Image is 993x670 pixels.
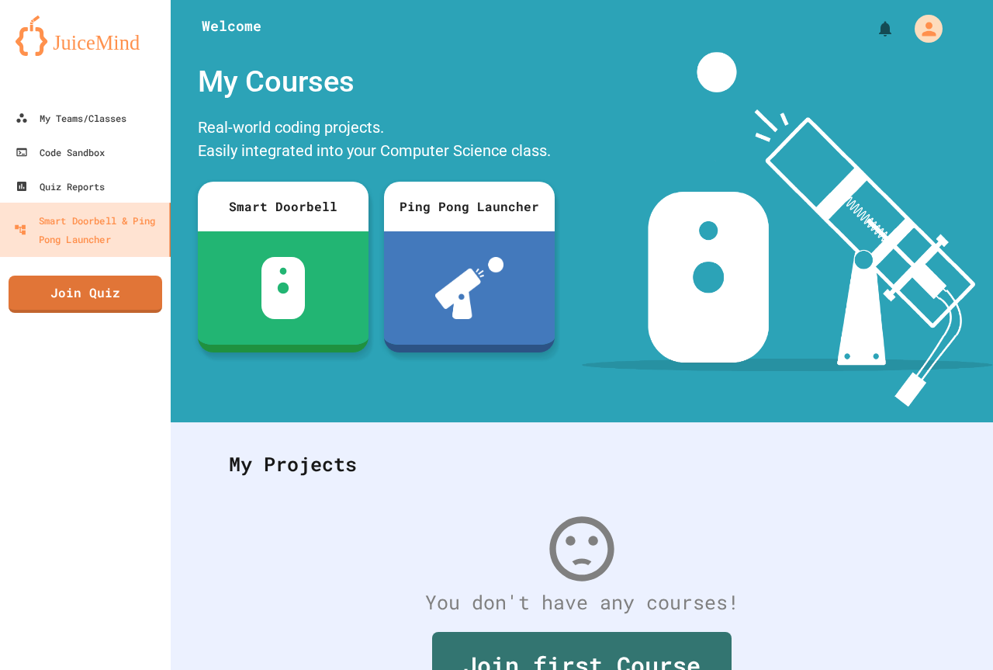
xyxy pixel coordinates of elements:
[213,588,950,617] div: You don't have any courses!
[261,257,306,319] img: sdb-white.svg
[14,210,163,248] div: Smart Doorbell & Ping Pong Launcher
[16,143,105,161] div: Code Sandbox
[16,16,155,56] img: logo-orange.svg
[190,112,562,170] div: Real-world coding projects. Easily integrated into your Computer Science class.
[190,52,562,112] div: My Courses
[582,52,993,407] img: banner-image-my-projects.png
[9,276,162,313] a: Join Quiz
[16,109,126,127] div: My Teams/Classes
[16,177,105,196] div: Quiz Reports
[847,16,898,42] div: My Notifications
[198,182,368,231] div: Smart Doorbell
[384,182,555,231] div: Ping Pong Launcher
[435,257,504,319] img: ppl-with-ball.png
[898,11,946,47] div: My Account
[213,434,950,495] div: My Projects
